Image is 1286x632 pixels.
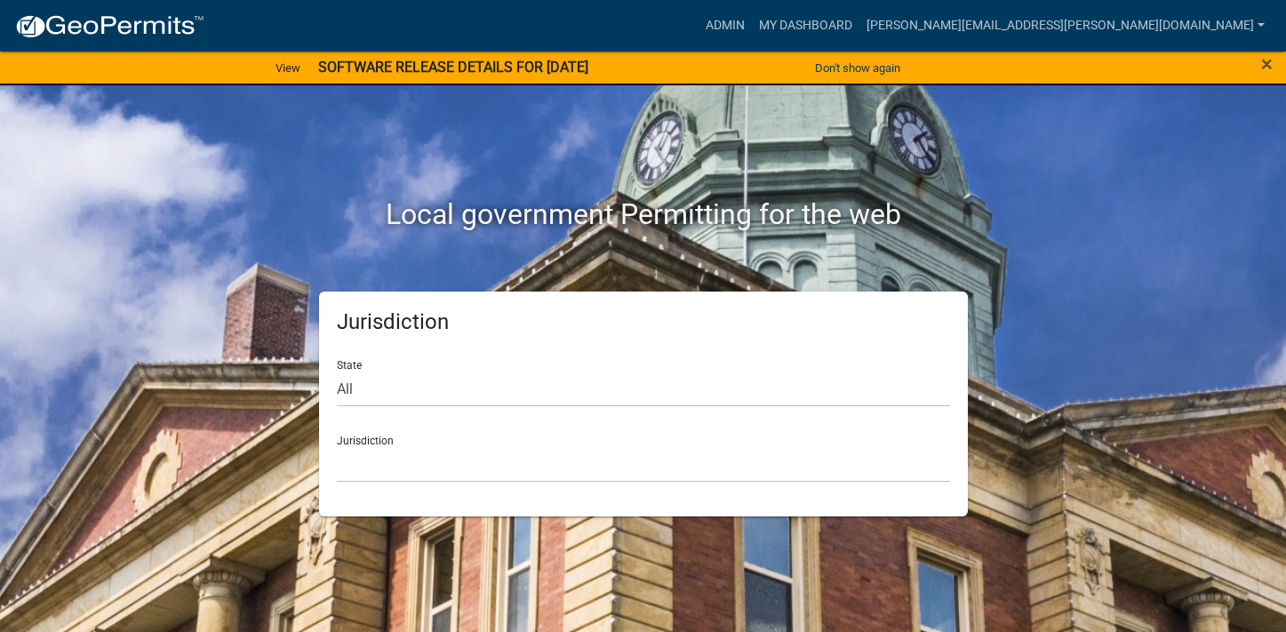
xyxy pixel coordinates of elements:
[337,309,950,335] h5: Jurisdiction
[1261,53,1273,75] button: Close
[808,53,907,83] button: Don't show again
[318,59,588,76] strong: SOFTWARE RELEASE DETAILS FOR [DATE]
[268,53,308,83] a: View
[699,9,752,43] a: Admin
[859,9,1272,43] a: [PERSON_NAME][EMAIL_ADDRESS][PERSON_NAME][DOMAIN_NAME]
[150,197,1137,231] h2: Local government Permitting for the web
[1261,52,1273,76] span: ×
[752,9,859,43] a: My Dashboard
